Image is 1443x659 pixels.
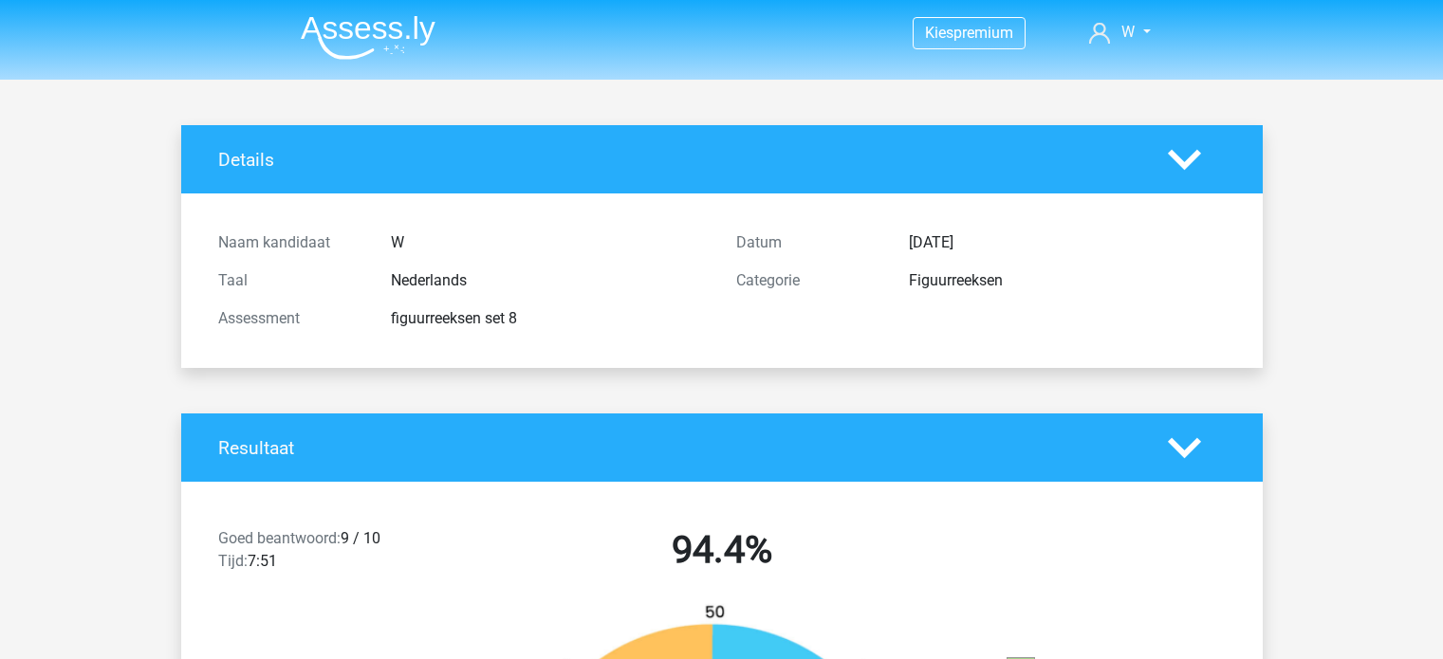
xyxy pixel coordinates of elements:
div: Figuurreeksen [895,269,1240,292]
h4: Details [218,149,1139,171]
img: Assessly [301,15,435,60]
div: Datum [722,231,895,254]
a: Kiespremium [914,20,1025,46]
span: premium [953,24,1013,42]
div: Assessment [204,307,377,330]
span: W [1121,23,1135,41]
a: W [1082,21,1157,44]
h2: 94.4% [477,527,967,573]
div: [DATE] [895,231,1240,254]
div: Categorie [722,269,895,292]
div: figuurreeksen set 8 [377,307,722,330]
span: Kies [925,24,953,42]
div: 9 / 10 7:51 [204,527,463,580]
div: Taal [204,269,377,292]
div: W [377,231,722,254]
h4: Resultaat [218,437,1139,459]
span: Tijd: [218,552,248,570]
span: Goed beantwoord: [218,529,341,547]
div: Naam kandidaat [204,231,377,254]
div: Nederlands [377,269,722,292]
